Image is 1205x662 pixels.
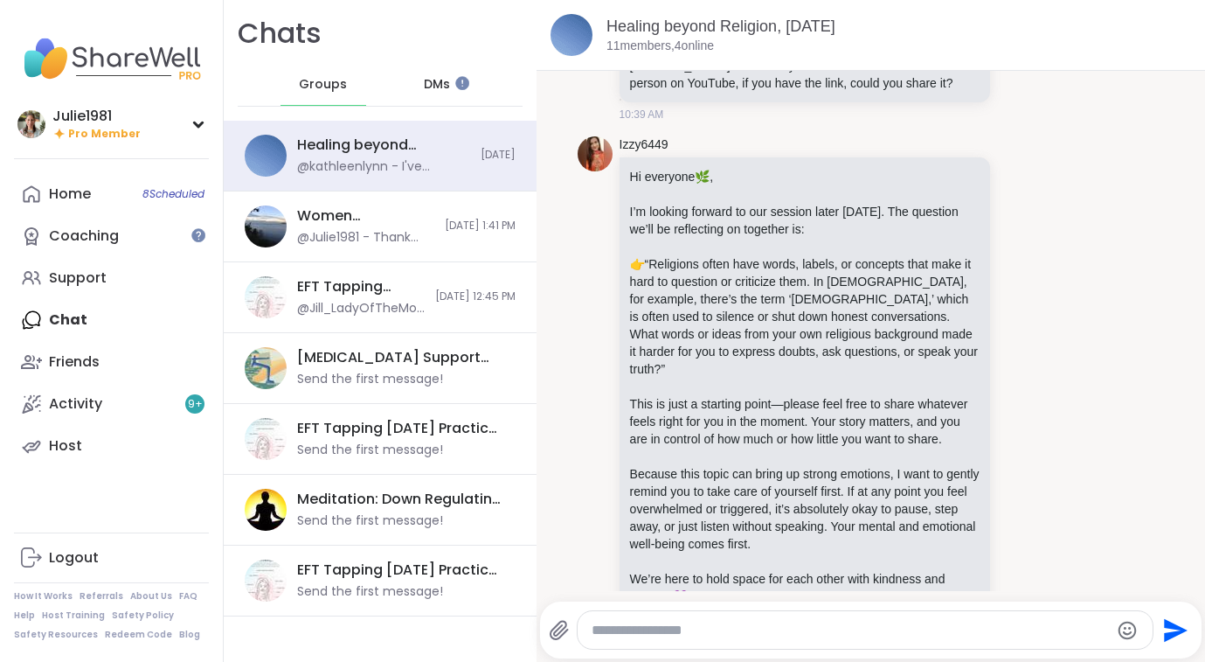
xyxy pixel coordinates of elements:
[42,610,105,622] a: Host Training
[551,14,592,56] img: Healing beyond Religion, Sep 14
[49,352,100,372] div: Friends
[130,590,172,603] a: About Us
[179,629,200,641] a: Blog
[14,629,98,641] a: Safety Resources
[435,289,516,304] span: [DATE] 12:45 PM
[1117,620,1138,641] button: Emoji picker
[620,136,668,154] a: Izzy6449
[695,170,710,184] span: 🌿
[297,229,434,247] div: @Julie1981 - Thank you [PERSON_NAME]!
[297,490,505,509] div: Meditation: Down Regulating Our Nervous System, [DATE]
[52,107,141,126] div: Julie1981
[14,215,209,257] a: Coaching
[630,57,980,92] p: [PERSON_NAME]! I’d actually love to watch the full video of this person on YouTube, if you have t...
[49,185,91,204] div: Home
[297,277,425,296] div: EFT Tapping [DATE] Practice, [DATE]
[245,135,287,177] img: Healing beyond Religion, Sep 14
[14,425,209,467] a: Host
[630,168,980,185] p: Hi everyone ,
[630,465,980,553] p: Because this topic can bring up strong emotions, I want to gently remind you to take care of your...
[68,127,141,142] span: Pro Member
[191,228,205,242] iframe: Spotlight
[49,268,107,288] div: Support
[17,110,45,138] img: Julie1981
[245,206,287,247] img: Women Recovering from Self-Abandonment, Sep 13
[14,537,209,579] a: Logout
[297,512,443,530] div: Send the first message!
[297,300,425,317] div: @Jill_LadyOfTheMountain - totally agree
[297,583,443,601] div: Send the first message!
[481,148,516,163] span: [DATE]
[297,442,443,459] div: Send the first message!
[14,590,73,603] a: How It Works
[14,173,209,215] a: Home8Scheduled
[297,136,470,155] div: Healing beyond Religion, [DATE]
[14,341,209,383] a: Friends
[630,257,645,271] span: 👉
[245,418,287,460] img: EFT Tapping Tuesday Practice, Sep 16
[1153,610,1193,650] button: Send
[630,255,980,378] p: “Religions often have words, labels, or concepts that make it hard to question or criticize them....
[14,257,209,299] a: Support
[245,560,287,602] img: EFT Tapping Sunday Practice, Sep 14
[49,436,82,456] div: Host
[14,28,209,89] img: ShareWell Nav Logo
[630,570,980,605] p: We’re here to hold space for each other with kindness and respect.
[49,548,99,568] div: Logout
[630,395,980,448] p: This is just a starting point—please feel free to share whatever feels right for you in the momen...
[245,276,287,318] img: EFT Tapping Friday Practice, Sep 12
[424,76,450,94] span: DMs
[578,136,613,171] img: https://sharewell-space-live.sfo3.digitaloceanspaces.com/user-generated/beac06d6-ae44-42f7-93ae-b...
[80,590,123,603] a: Referrals
[14,383,209,425] a: Activity9+
[112,610,174,622] a: Safety Policy
[238,14,322,53] h1: Chats
[299,76,347,94] span: Groups
[606,17,835,35] a: Healing beyond Religion, [DATE]
[142,187,204,201] span: 8 Scheduled
[105,629,172,641] a: Redeem Code
[297,561,505,580] div: EFT Tapping [DATE] Practice, [DATE]
[245,347,287,389] img: Brain Fog Support Circle, Sep 14
[606,38,714,55] p: 11 members, 4 online
[297,419,505,438] div: EFT Tapping [DATE] Practice, [DATE]
[630,203,980,238] p: I’m looking forward to our session later [DATE]. The question we’ll be reflecting on together is:
[49,226,119,246] div: Coaching
[297,206,434,226] div: Women Recovering from Self-Abandonment, [DATE]
[592,622,1110,639] textarea: Type your message
[673,589,688,603] span: 💜
[179,590,197,603] a: FAQ
[297,158,470,176] div: @kathleenlynn - I've watched about half and I'm experiencing a brain freeze!
[445,219,516,233] span: [DATE] 1:41 PM
[297,371,443,388] div: Send the first message!
[620,107,664,122] span: 10:39 AM
[455,76,469,90] iframe: Spotlight
[49,394,102,414] div: Activity
[14,610,35,622] a: Help
[188,397,203,412] span: 9 +
[245,489,287,531] img: Meditation: Down Regulating Our Nervous System, Sep 14
[297,348,505,367] div: [MEDICAL_DATA] Support Circle, [DATE]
